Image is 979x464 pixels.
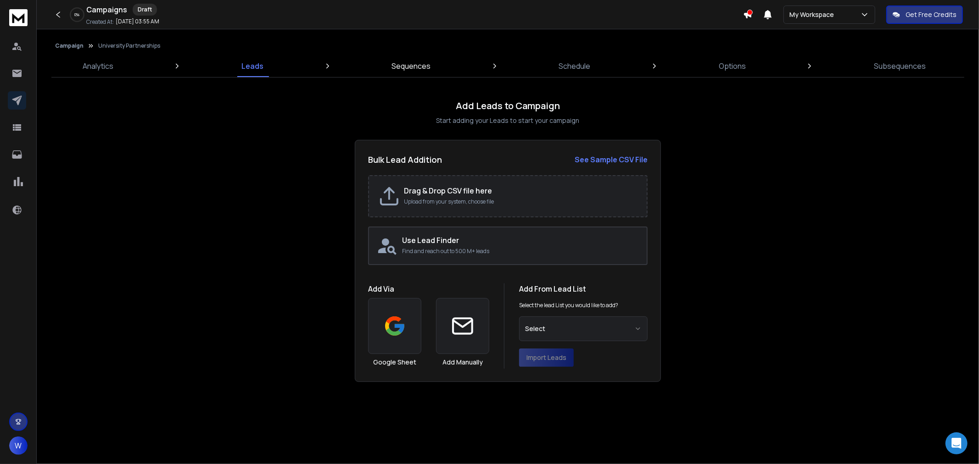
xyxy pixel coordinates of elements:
p: My Workspace [789,10,838,19]
p: University Partnerships [98,42,160,50]
strong: See Sample CSV File [575,155,648,165]
h1: Add Via [368,283,489,294]
img: logo [9,9,28,26]
button: Campaign [55,42,84,50]
button: W [9,436,28,455]
a: Options [713,55,751,77]
a: See Sample CSV File [575,154,648,165]
h3: Add Manually [442,358,483,367]
div: Open Intercom Messenger [945,432,968,454]
a: Leads [236,55,269,77]
div: Draft [133,4,157,16]
a: Schedule [554,55,596,77]
h2: Bulk Lead Addition [368,153,442,166]
a: Subsequences [868,55,931,77]
p: [DATE] 03:55 AM [116,18,159,25]
button: Get Free Credits [886,6,963,24]
a: Analytics [77,55,119,77]
p: Leads [241,61,263,72]
p: Get Free Credits [906,10,957,19]
h1: Add Leads to Campaign [456,99,560,112]
p: Upload from your system, choose file [404,198,638,205]
p: Find and reach out to 500 M+ leads [402,248,639,255]
span: Select [525,324,545,333]
p: 0 % [75,12,80,17]
p: Options [719,61,746,72]
h1: Add From Lead List [519,283,648,294]
p: Created At: [86,18,114,26]
p: Start adding your Leads to start your campaign [436,116,580,125]
p: Select the lead List you would like to add? [519,302,618,309]
p: Schedule [559,61,591,72]
p: Subsequences [874,61,926,72]
p: Analytics [83,61,113,72]
a: Sequences [386,55,436,77]
h1: Campaigns [86,4,127,15]
h2: Drag & Drop CSV file here [404,185,638,196]
h3: Google Sheet [373,358,416,367]
p: Sequences [392,61,431,72]
h2: Use Lead Finder [402,235,639,246]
